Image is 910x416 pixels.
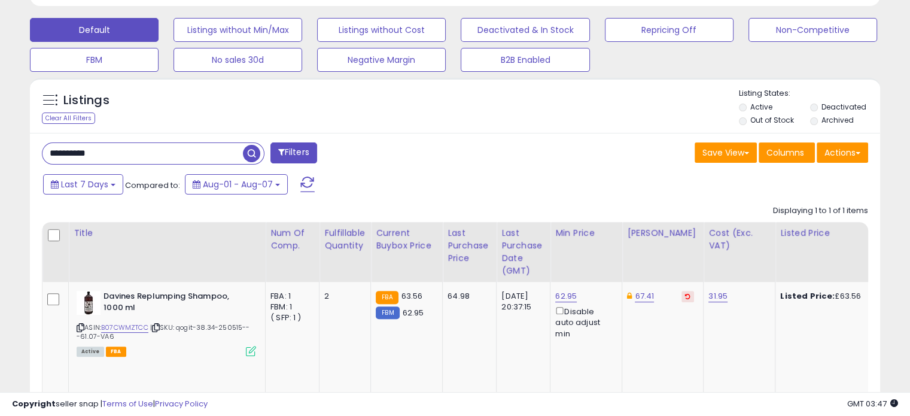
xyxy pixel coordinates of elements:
[817,142,868,163] button: Actions
[270,291,310,302] div: FBA: 1
[448,291,487,302] div: 64.98
[317,18,446,42] button: Listings without Cost
[30,48,159,72] button: FBM
[555,290,577,302] a: 62.95
[750,102,772,112] label: Active
[376,291,398,304] small: FBA
[780,227,884,239] div: Listed Price
[501,227,545,277] div: Last Purchase Date (GMT)
[43,174,123,195] button: Last 7 Days
[501,291,541,312] div: [DATE] 20:37:15
[555,305,613,339] div: Disable auto adjust min
[847,398,898,409] span: 2025-08-15 03:47 GMT
[605,18,734,42] button: Repricing Off
[270,312,310,323] div: ( SFP: 1 )
[270,227,314,252] div: Num of Comp.
[773,205,868,217] div: Displaying 1 to 1 of 1 items
[376,227,437,252] div: Current Buybox Price
[376,306,399,319] small: FBM
[12,399,208,410] div: seller snap | |
[77,347,104,357] span: All listings currently available for purchase on Amazon
[185,174,288,195] button: Aug-01 - Aug-07
[203,178,273,190] span: Aug-01 - Aug-07
[766,147,804,159] span: Columns
[780,291,879,302] div: £63.56
[74,227,260,239] div: Title
[461,48,589,72] button: B2B Enabled
[708,227,770,252] div: Cost (Exc. VAT)
[635,290,654,302] a: 67.41
[555,227,617,239] div: Min Price
[759,142,815,163] button: Columns
[155,398,208,409] a: Privacy Policy
[821,115,853,125] label: Archived
[627,227,698,239] div: [PERSON_NAME]
[12,398,56,409] strong: Copyright
[317,48,446,72] button: Negative Margin
[61,178,108,190] span: Last 7 Days
[106,347,126,357] span: FBA
[324,291,361,302] div: 2
[739,88,880,99] p: Listing States:
[102,398,153,409] a: Terms of Use
[324,227,366,252] div: Fulfillable Quantity
[174,18,302,42] button: Listings without Min/Max
[77,291,101,315] img: 41IYPgHgN1L._SL40_.jpg
[270,142,317,163] button: Filters
[174,48,302,72] button: No sales 30d
[708,290,728,302] a: 31.95
[780,290,835,302] b: Listed Price:
[461,18,589,42] button: Deactivated & In Stock
[77,323,250,341] span: | SKU: qogit-38.34-250515---61.07-VA6
[30,18,159,42] button: Default
[270,302,310,312] div: FBM: 1
[403,307,424,318] span: 62.95
[821,102,866,112] label: Deactivated
[104,291,249,316] b: Davines Replumping Shampoo, 1000 ml
[77,291,256,355] div: ASIN:
[448,227,491,265] div: Last Purchase Price
[42,113,95,124] div: Clear All Filters
[125,180,180,191] span: Compared to:
[750,115,794,125] label: Out of Stock
[101,323,148,333] a: B07CWMZTCC
[748,18,877,42] button: Non-Competitive
[63,92,109,109] h5: Listings
[695,142,757,163] button: Save View
[401,290,423,302] span: 63.56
